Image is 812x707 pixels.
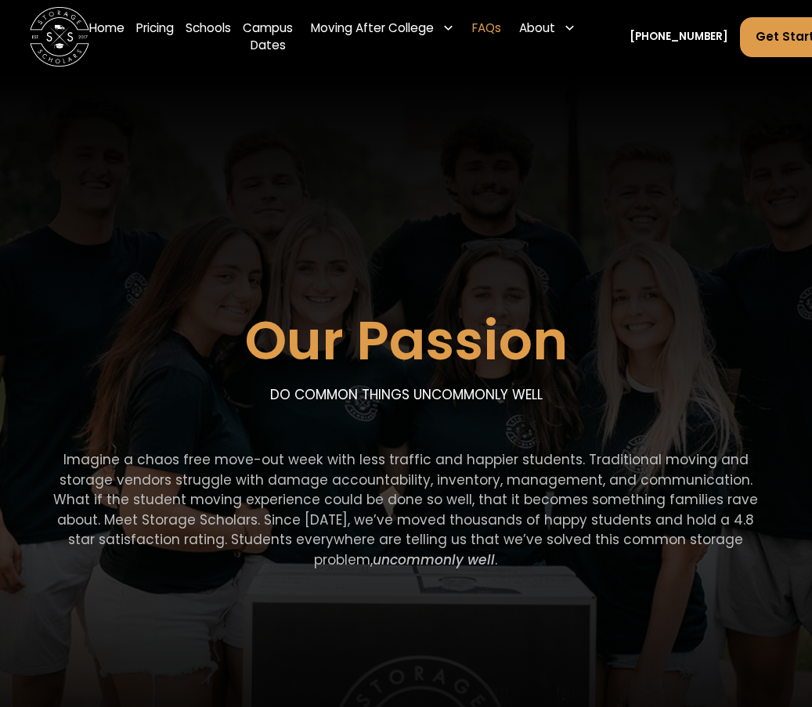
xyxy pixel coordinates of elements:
a: home [30,7,89,67]
p: Imagine a chaos free move-out week with less traffic and happier students. Traditional moving and... [50,450,763,571]
div: About [513,7,582,49]
em: uncommonly well [373,550,495,569]
a: Home [89,7,125,67]
div: About [519,20,555,38]
p: DO COMMON THINGS UNCOMMONLY WELL [270,385,543,406]
a: Pricing [136,7,174,67]
img: Storage Scholars main logo [30,7,89,67]
a: Campus Dates [243,7,293,67]
a: Schools [186,7,231,67]
h1: Our Passion [245,312,568,370]
div: Moving After College [305,7,460,49]
div: Moving After College [311,20,434,38]
a: [PHONE_NUMBER] [630,29,728,45]
a: FAQs [472,7,501,67]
